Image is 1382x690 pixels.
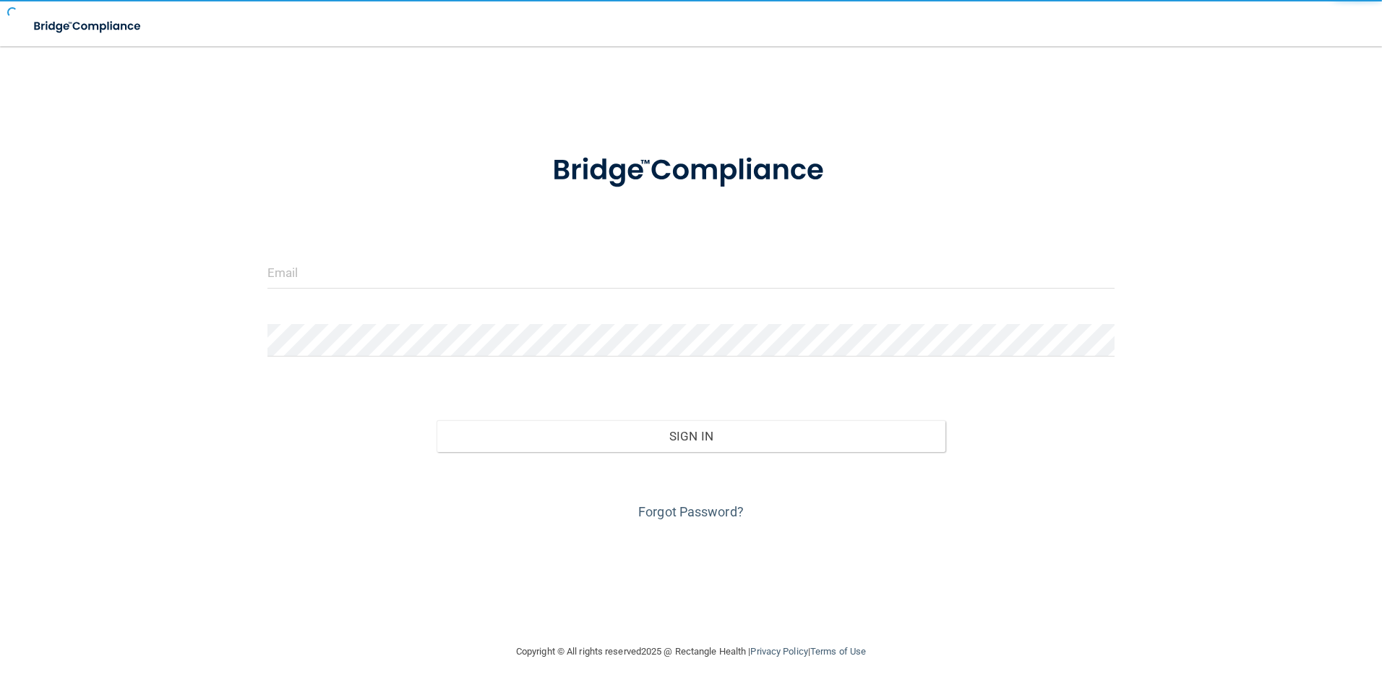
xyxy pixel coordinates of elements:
input: Email [267,256,1115,289]
button: Sign In [437,420,945,452]
a: Terms of Use [810,646,866,657]
img: bridge_compliance_login_screen.278c3ca4.svg [523,133,859,208]
a: Privacy Policy [750,646,807,657]
img: bridge_compliance_login_screen.278c3ca4.svg [22,12,155,41]
div: Copyright © All rights reserved 2025 @ Rectangle Health | | [427,629,955,675]
a: Forgot Password? [638,504,744,519]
